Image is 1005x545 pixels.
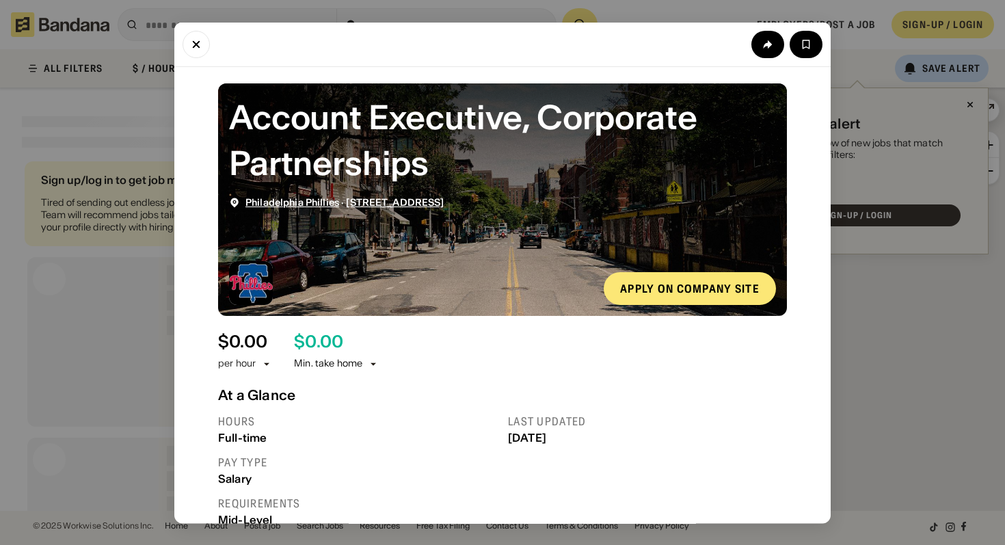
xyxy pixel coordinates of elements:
div: per hour [218,357,256,371]
div: At a Glance [218,386,787,403]
img: Philadelphia Phillies logo [229,261,273,304]
div: [DATE] [508,431,787,444]
a: Philadelphia Phillies [245,196,339,208]
div: Last updated [508,414,787,428]
div: Apply on company site [620,282,760,293]
a: [STREET_ADDRESS] [346,196,444,208]
div: Salary [218,472,497,485]
div: Requirements [218,496,497,510]
div: Full-time [218,431,497,444]
div: Mid-Level [218,513,497,526]
div: Hours [218,414,497,428]
div: Account Executive, Corporate Partnerships [229,94,776,185]
div: Min. take home [294,357,379,371]
div: $ 0.00 [218,332,267,351]
div: · [245,196,444,208]
button: Close [183,30,210,57]
div: $ 0.00 [294,332,343,351]
div: Pay type [218,455,497,469]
